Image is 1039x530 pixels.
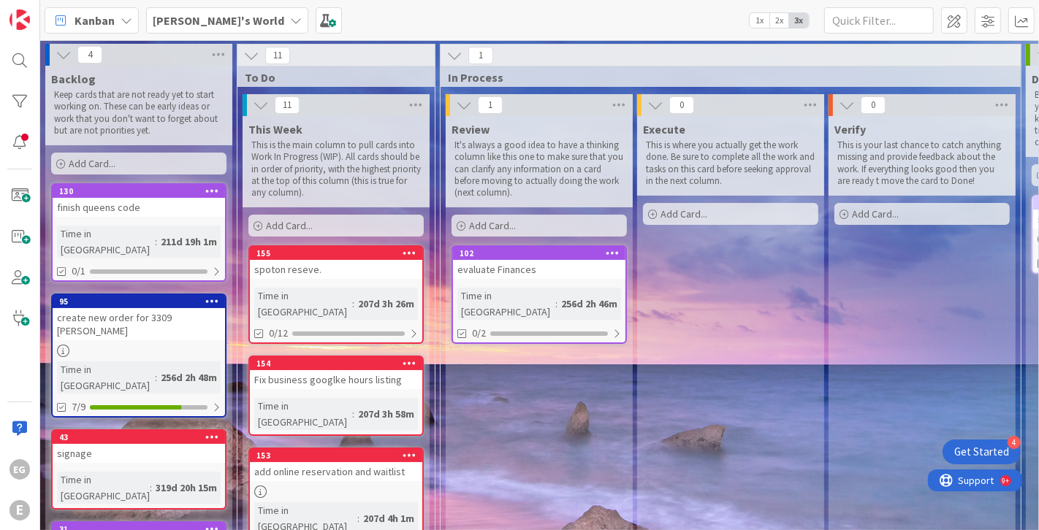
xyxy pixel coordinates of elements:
div: signage [53,444,225,463]
span: 2x [769,13,789,28]
span: 11 [265,47,290,64]
div: 155 [250,247,422,260]
div: Time in [GEOGRAPHIC_DATA] [254,398,352,430]
span: Add Card... [469,219,516,232]
span: In Process [448,70,1002,85]
span: : [155,234,157,250]
span: Execute [643,122,685,137]
div: evaluate Finances [453,260,625,279]
div: E [9,500,30,521]
input: Quick Filter... [824,7,934,34]
span: : [357,510,359,526]
div: 319d 20h 15m [152,480,221,496]
span: 0 [669,96,694,114]
span: : [155,369,157,385]
div: 130 [53,185,225,198]
div: 207d 4h 1m [359,510,418,526]
p: Keep cards that are not ready yet to start working on. These can be early ideas or work that you ... [54,89,224,137]
span: : [150,480,152,496]
div: spoton reseve. [250,260,422,279]
span: Kanban [75,12,115,29]
div: 43 [59,432,225,442]
span: 0 [861,96,886,114]
div: 4 [1008,436,1021,449]
div: 256d 2h 46m [557,296,621,312]
div: 102 [460,248,625,258]
p: This is where you actually get the work done. Be sure to complete all the work and tasks on this ... [646,139,815,187]
span: : [352,296,354,312]
span: 1 [468,47,493,64]
div: Fix business googlke hours listing [250,370,422,389]
div: 154Fix business googlke hours listing [250,357,422,389]
div: 155spoton reseve. [250,247,422,279]
span: Add Card... [661,207,707,220]
span: Add Card... [266,219,313,232]
div: 95 [53,295,225,308]
span: Verify [834,122,866,137]
div: 207d 3h 26m [354,296,418,312]
div: Get Started [954,445,1009,459]
div: Time in [GEOGRAPHIC_DATA] [57,472,150,504]
div: 102 [453,247,625,260]
span: 11 [275,96,300,114]
p: It's always a good idea to have a thinking column like this one to make sure that you can clarify... [454,139,624,199]
div: 9+ [74,6,81,18]
span: This Week [248,122,302,137]
div: 153 [256,450,422,461]
div: 154 [256,358,422,369]
div: Time in [GEOGRAPHIC_DATA] [57,226,155,258]
span: 1x [750,13,769,28]
span: Support [31,2,66,20]
p: This is the main column to pull cards into Work In Progress (WIP). All cards should be in order o... [251,139,421,199]
div: 95create new order for 3309 [PERSON_NAME] [53,295,225,340]
div: 102evaluate Finances [453,247,625,279]
div: 256d 2h 48m [157,369,221,385]
div: 43 [53,431,225,444]
div: create new order for 3309 [PERSON_NAME] [53,308,225,340]
span: 3x [789,13,809,28]
div: 153 [250,449,422,462]
div: finish queens code [53,198,225,217]
img: Visit kanbanzone.com [9,9,30,30]
span: : [352,406,354,422]
div: 154 [250,357,422,370]
span: 4 [77,46,102,64]
div: Time in [GEOGRAPHIC_DATA] [254,288,352,320]
span: 0/2 [472,326,486,341]
div: Time in [GEOGRAPHIC_DATA] [57,361,155,393]
div: 43signage [53,431,225,463]
div: 95 [59,296,225,307]
span: Backlog [51,72,96,86]
span: 1 [478,96,503,114]
div: EG [9,459,30,480]
div: 130 [59,186,225,196]
span: Review [452,122,490,137]
div: Time in [GEOGRAPHIC_DATA] [457,288,555,320]
div: 155 [256,248,422,258]
div: 207d 3h 58m [354,406,418,422]
div: add online reservation and waitlist [250,462,422,481]
span: To Do [245,70,416,85]
span: 0/1 [72,264,85,279]
div: 153add online reservation and waitlist [250,449,422,481]
span: Add Card... [69,157,115,170]
div: Open Get Started checklist, remaining modules: 4 [943,439,1021,464]
div: 130finish queens code [53,185,225,217]
span: 0/12 [269,326,288,341]
p: This is your last chance to catch anything missing and provide feedback about the work. If everyt... [837,139,1007,187]
span: : [555,296,557,312]
b: [PERSON_NAME]'s World [153,13,284,28]
span: 7/9 [72,399,85,415]
span: Add Card... [852,207,899,220]
div: 211d 19h 1m [157,234,221,250]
